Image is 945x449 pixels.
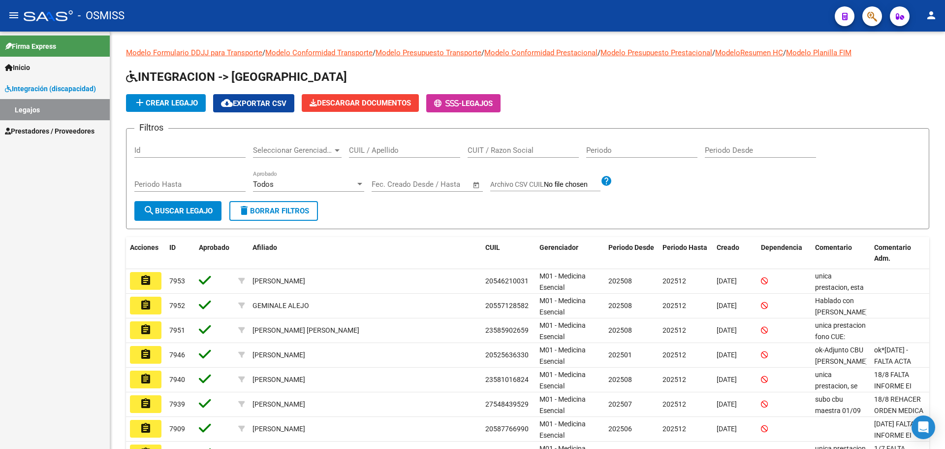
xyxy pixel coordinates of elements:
span: [DATE] [717,326,737,334]
datatable-header-cell: Comentario Adm. [870,237,929,270]
span: 20546210031 [485,277,529,285]
span: Borrar Filtros [238,207,309,215]
span: M01 - Medicina Esencial [539,297,586,316]
span: 202507 [608,400,632,408]
div: [PERSON_NAME] [252,349,305,361]
span: 202512 [662,400,686,408]
span: Periodo Desde [608,243,654,251]
div: [PERSON_NAME] [252,276,305,287]
span: Periodo Hasta [662,243,707,251]
a: Modelo Planilla FIM [786,48,851,57]
datatable-header-cell: Gerenciador [535,237,604,270]
div: GEMINALE ALEJO [252,300,309,311]
span: CUIL [485,243,500,251]
div: [PERSON_NAME] [252,374,305,385]
span: Integración (discapacidad) [5,83,96,94]
span: 23581016824 [485,376,529,383]
datatable-header-cell: Periodo Desde [604,237,659,270]
span: 7946 [169,351,185,359]
span: - OSMISS [78,5,125,27]
span: subo cbu maestra 01/09 [815,395,861,414]
span: - [434,99,462,108]
span: 202508 [608,302,632,310]
span: 7940 [169,376,185,383]
mat-icon: assignment [140,275,152,286]
span: M01 - Medicina Esencial [539,346,586,365]
span: 23585902659 [485,326,529,334]
h3: Filtros [134,121,168,135]
span: INTEGRACION -> [GEOGRAPHIC_DATA] [126,70,347,84]
input: Fecha inicio [372,180,411,189]
span: 202508 [608,326,632,334]
mat-icon: search [143,205,155,216]
span: ID [169,243,176,251]
span: 202512 [662,302,686,310]
a: Modelo Conformidad Prestacional [484,48,598,57]
span: ok-Adjunto CBU de Denenberg (transportista) + doc del transporte pendiente ok-Adjunto AC ACUERDO ... [815,346,868,432]
span: unica prestacion, se adjunta car + cue [815,371,857,412]
span: Legajos [462,99,493,108]
span: Hablado con Marisa, los pedidos medicos son anteriores a la emision del CUD 28/08 [815,297,869,372]
span: Exportar CSV [221,99,286,108]
button: Buscar Legajo [134,201,221,221]
span: 7939 [169,400,185,408]
span: 202512 [662,425,686,433]
button: Exportar CSV [213,94,294,112]
mat-icon: person [925,9,937,21]
datatable-header-cell: ID [165,237,195,270]
span: 20557128582 [485,302,529,310]
div: [PERSON_NAME] [252,399,305,410]
span: 202512 [662,351,686,359]
datatable-header-cell: Acciones [126,237,165,270]
span: M01 - Medicina Esencial [539,395,586,414]
datatable-header-cell: Creado [713,237,757,270]
span: 202512 [662,326,686,334]
datatable-header-cell: Afiliado [249,237,481,270]
span: 202512 [662,277,686,285]
span: 202508 [608,277,632,285]
span: unica prestacion fono CUE: 820260200 [815,321,866,352]
span: [DATE] [717,302,737,310]
datatable-header-cell: Comentario [811,237,870,270]
mat-icon: help [600,175,612,187]
a: Modelo Formulario DDJJ para Transporte [126,48,262,57]
span: Buscar Legajo [143,207,213,215]
input: Fecha fin [420,180,468,189]
mat-icon: assignment [140,398,152,410]
datatable-header-cell: CUIL [481,237,535,270]
span: Acciones [130,243,158,251]
span: M01 - Medicina Esencial [539,371,586,390]
span: 20587766990 [485,425,529,433]
a: ModeloResumen HC [715,48,783,57]
div: Open Intercom Messenger [912,415,935,439]
a: Modelo Presupuesto Transporte [376,48,481,57]
span: 202508 [608,376,632,383]
input: Archivo CSV CUIL [544,180,600,189]
mat-icon: cloud_download [221,97,233,109]
span: Descargar Documentos [310,99,411,107]
span: Prestadores / Proveedores [5,126,94,137]
span: 18/8 FALTA INFORME EI [874,371,912,390]
span: Afiliado [252,243,277,251]
span: Inicio [5,62,30,73]
button: Descargar Documentos [302,94,419,112]
span: Gerenciador [539,243,578,251]
mat-icon: assignment [140,299,152,311]
mat-icon: assignment [140,348,152,360]
span: Comentario Adm. [874,243,911,263]
mat-icon: assignment [140,324,152,336]
mat-icon: assignment [140,422,152,434]
button: -Legajos [426,94,501,112]
span: 20525636330 [485,351,529,359]
span: M01 - Medicina Esencial [539,321,586,341]
span: [DATE] [717,400,737,408]
span: Creado [717,243,739,251]
span: 7953 [169,277,185,285]
span: [DATE] [717,277,737,285]
datatable-header-cell: Periodo Hasta [659,237,713,270]
span: Firma Express [5,41,56,52]
span: [DATE] [717,351,737,359]
span: M01 - Medicina Esencial [539,272,586,291]
span: unica prestacion, esta el CAR + CUE [815,272,864,303]
mat-icon: delete [238,205,250,216]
